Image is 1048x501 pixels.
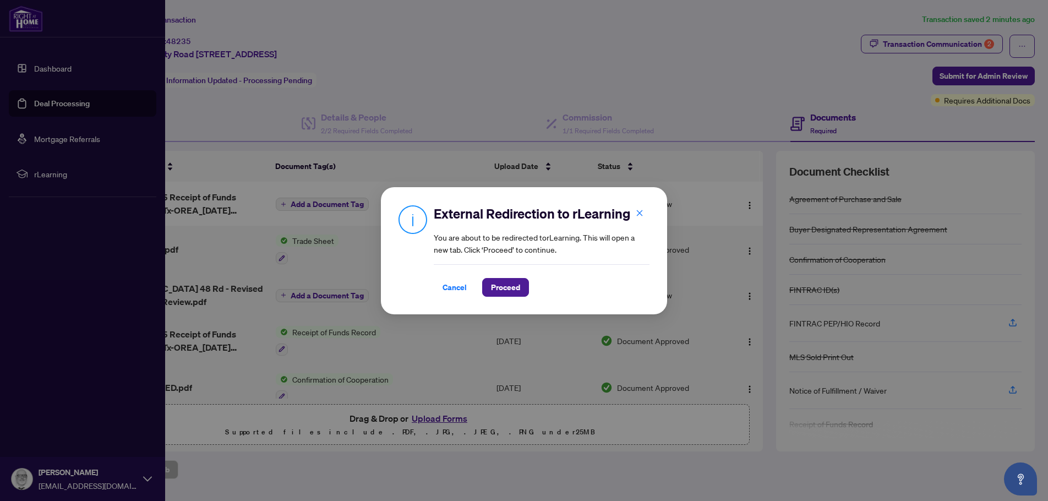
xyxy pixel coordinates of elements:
[482,278,529,297] button: Proceed
[491,279,520,296] span: Proceed
[434,205,649,297] div: You are about to be redirected to rLearning . This will open a new tab. Click ‘Proceed’ to continue.
[636,209,643,216] span: close
[434,278,476,297] button: Cancel
[1004,462,1037,495] button: Open asap
[443,279,467,296] span: Cancel
[434,205,649,222] h2: External Redirection to rLearning
[399,205,427,234] img: Info Icon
